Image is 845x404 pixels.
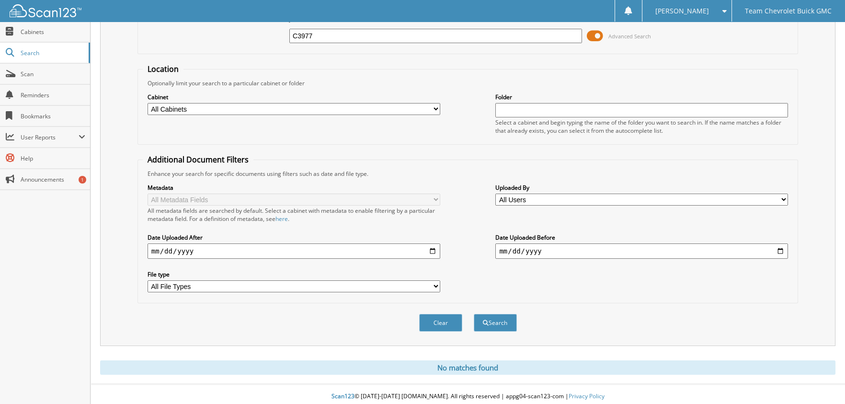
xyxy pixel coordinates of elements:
[495,243,788,259] input: end
[21,133,79,141] span: User Reports
[495,118,788,135] div: Select a cabinet and begin typing the name of the folder you want to search in. If the name match...
[148,233,440,242] label: Date Uploaded After
[148,207,440,223] div: All metadata fields are searched by default. Select a cabinet with metadata to enable filtering b...
[569,392,605,400] a: Privacy Policy
[608,33,651,40] span: Advanced Search
[495,233,788,242] label: Date Uploaded Before
[148,184,440,192] label: Metadata
[655,8,709,14] span: [PERSON_NAME]
[21,91,85,99] span: Reminders
[21,112,85,120] span: Bookmarks
[419,314,462,332] button: Clear
[797,358,845,404] iframe: Chat Widget
[495,184,788,192] label: Uploaded By
[21,175,85,184] span: Announcements
[148,243,440,259] input: start
[474,314,517,332] button: Search
[148,93,440,101] label: Cabinet
[143,170,793,178] div: Enhance your search for specific documents using filters such as date and file type.
[10,4,81,17] img: scan123-logo-white.svg
[79,176,86,184] div: 1
[21,28,85,36] span: Cabinets
[143,64,183,74] legend: Location
[148,270,440,278] label: File type
[100,360,835,375] div: No matches found
[331,392,354,400] span: Scan123
[275,215,288,223] a: here
[21,154,85,162] span: Help
[495,93,788,101] label: Folder
[21,49,84,57] span: Search
[143,79,793,87] div: Optionally limit your search to a particular cabinet or folder
[745,8,832,14] span: Team Chevrolet Buick GMC
[143,154,253,165] legend: Additional Document Filters
[21,70,85,78] span: Scan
